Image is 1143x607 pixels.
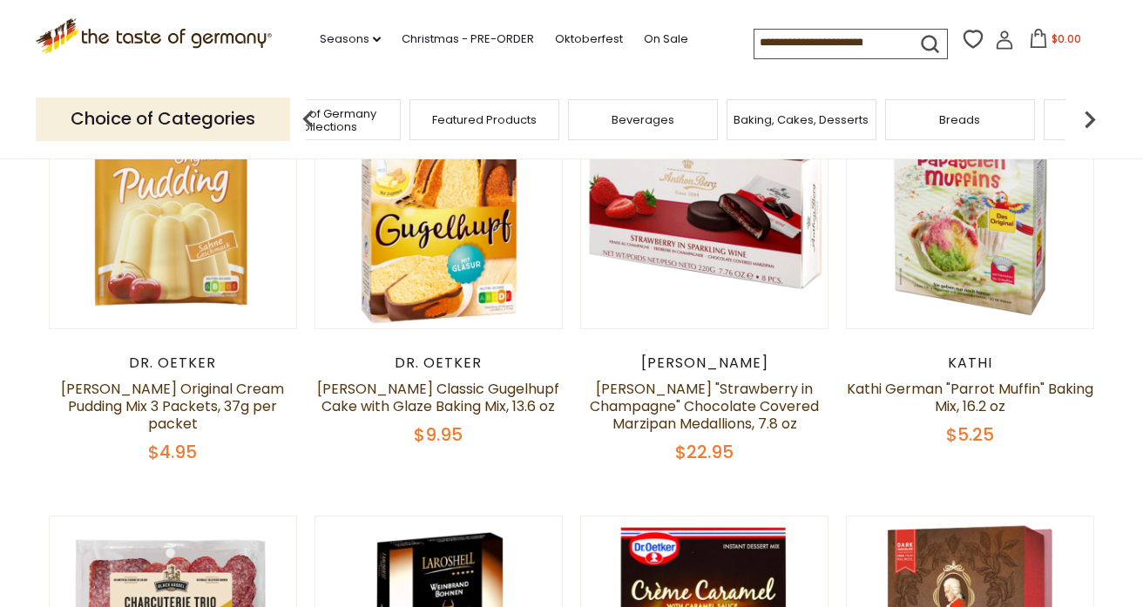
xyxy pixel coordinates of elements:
a: [PERSON_NAME] Original Cream Pudding Mix 3 Packets, 37g per packet [61,379,284,434]
img: previous arrow [291,102,326,137]
a: Kathi German "Parrot Muffin" Baking Mix, 16.2 oz [847,379,1093,416]
a: [PERSON_NAME] Classic Gugelhupf Cake with Glaze Baking Mix, 13.6 oz [317,379,559,416]
a: Breads [939,113,980,126]
img: Anthon Berg "Strawberry in Champagne" Chocolate Covered Marzipan Medallions, 7.8 oz [581,82,828,328]
div: [PERSON_NAME] [580,354,829,372]
div: Dr. Oetker [314,354,563,372]
a: Christmas - PRE-ORDER [402,30,534,49]
span: $0.00 [1052,31,1081,46]
img: next arrow [1072,102,1107,137]
a: On Sale [644,30,688,49]
a: Baking, Cakes, Desserts [734,113,869,126]
span: $22.95 [675,440,734,464]
p: Choice of Categories [36,98,290,140]
a: Seasons [320,30,381,49]
div: Kathi [846,354,1094,372]
span: $9.95 [414,422,463,447]
img: Kathi German "Parrot Muffin" Baking Mix, 16.2 oz [847,82,1093,328]
img: Dr. Oetker Original Cream Pudding Mix 3 Packets, 37g per packet [50,82,296,328]
a: Oktoberfest [555,30,623,49]
a: Taste of Germany Collections [256,107,396,133]
div: Dr. Oetker [49,354,297,372]
a: Featured Products [432,113,537,126]
a: Beverages [612,113,674,126]
span: $5.25 [946,422,994,447]
span: $4.95 [148,440,197,464]
button: $0.00 [1018,29,1092,55]
a: [PERSON_NAME] "Strawberry in Champagne" Chocolate Covered Marzipan Medallions, 7.8 oz [590,379,819,434]
img: Dr. Oetker Classic Gugelhupf Cake with Glaze Baking Mix, 13.6 oz [315,82,562,328]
